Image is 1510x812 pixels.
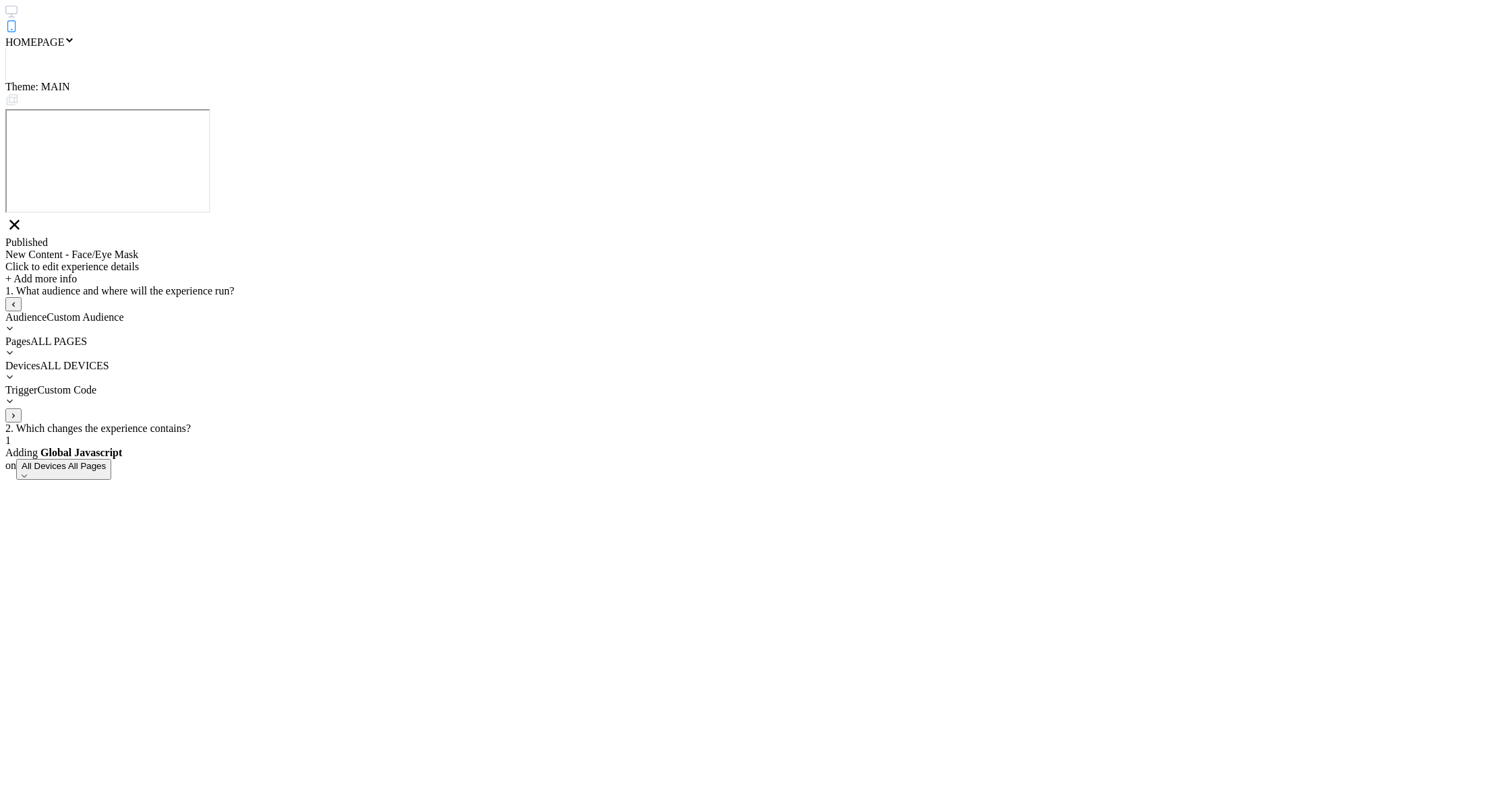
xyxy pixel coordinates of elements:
span: ALL DEVICES [40,360,109,371]
span: Published [5,237,48,248]
span: New Content - Face/Eye Mask [5,249,138,260]
span: ALL PAGES [30,336,87,347]
div: 1 [5,435,1505,447]
span: Audience [5,311,47,323]
span: Custom Audience [47,311,123,323]
span: Pages [5,336,30,347]
img: down arrow [22,474,27,478]
span: 1. What audience and where will the experience run? [5,285,235,296]
b: Global Javascript [40,447,122,458]
button: All Devices All Pagesdown arrow [16,459,111,480]
span: Devices [5,360,40,371]
span: Custom Code [37,384,96,396]
span: 2. Which changes the experience contains? [5,423,191,434]
span: HOMEPAGE [5,36,64,48]
span: Adding [5,447,1505,480]
span: + Add more info [5,273,77,284]
span: Trigger [5,384,37,396]
div: Click to edit experience details [5,261,1505,273]
span: Theme: MAIN [5,81,70,92]
span: on [5,460,16,471]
